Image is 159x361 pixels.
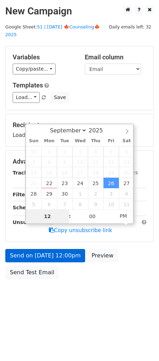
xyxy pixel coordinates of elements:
span: September 24, 2025 [72,178,88,188]
span: October 9, 2025 [88,199,103,209]
span: October 2, 2025 [88,188,103,199]
span: September 1, 2025 [42,146,57,157]
span: September 9, 2025 [57,157,72,167]
span: October 7, 2025 [57,199,72,209]
span: September 15, 2025 [42,167,57,178]
span: September 2, 2025 [57,146,72,157]
span: Sat [119,139,134,143]
strong: Tracking [13,170,36,176]
a: Daily emails left: 32 [107,24,154,29]
span: October 1, 2025 [72,188,88,199]
span: September 16, 2025 [57,167,72,178]
span: Fri [103,139,119,143]
a: Send on [DATE] 12:00pm [5,249,85,262]
span: October 11, 2025 [119,199,134,209]
span: September 6, 2025 [119,146,134,157]
a: Copy/paste... [13,64,56,74]
h5: Variables [13,53,74,61]
span: October 8, 2025 [72,199,88,209]
button: Save [51,92,69,103]
input: Minute [71,209,114,223]
strong: Unsubscribe [13,219,47,225]
a: Templates [13,81,43,89]
span: October 10, 2025 [103,199,119,209]
a: Copy unsubscribe link [49,227,112,234]
span: September 30, 2025 [57,188,72,199]
iframe: Chat Widget [124,327,159,361]
span: September 4, 2025 [88,146,103,157]
h5: Recipients [13,121,146,129]
span: Daily emails left: 32 [107,23,154,31]
a: Preview [87,249,118,262]
span: October 6, 2025 [42,199,57,209]
input: Year [87,127,112,134]
h2: New Campaign [5,5,154,17]
span: September 10, 2025 [72,157,88,167]
span: September 11, 2025 [88,157,103,167]
span: September 28, 2025 [26,188,42,199]
span: October 5, 2025 [26,199,42,209]
span: September 20, 2025 [119,167,134,178]
span: September 13, 2025 [119,157,134,167]
span: September 21, 2025 [26,178,42,188]
span: Wed [72,139,88,143]
span: Mon [42,139,57,143]
div: Loading... [13,121,146,139]
span: September 18, 2025 [88,167,103,178]
span: Sun [26,139,42,143]
span: September 3, 2025 [72,146,88,157]
span: October 4, 2025 [119,188,134,199]
span: : [69,209,71,223]
span: Tue [57,139,72,143]
span: September 27, 2025 [119,178,134,188]
span: September 8, 2025 [42,157,57,167]
span: September 25, 2025 [88,178,103,188]
span: September 29, 2025 [42,188,57,199]
span: September 26, 2025 [103,178,119,188]
a: Send Test Email [5,266,59,279]
span: Click to toggle [114,209,133,223]
span: October 3, 2025 [103,188,119,199]
span: September 17, 2025 [72,167,88,178]
a: Load... [13,92,40,103]
small: Google Sheet: [5,24,100,38]
span: September 12, 2025 [103,157,119,167]
span: August 31, 2025 [26,146,42,157]
span: September 7, 2025 [26,157,42,167]
label: UTM Codes [110,169,138,176]
h5: Advanced [13,158,146,165]
span: September 19, 2025 [103,167,119,178]
strong: Schedule [13,205,38,210]
span: September 5, 2025 [103,146,119,157]
a: 51 | [DATE] 🍁Counseling🍁 2025 [5,24,100,38]
span: September 14, 2025 [26,167,42,178]
span: Thu [88,139,103,143]
span: September 22, 2025 [42,178,57,188]
strong: Filters [13,192,31,197]
input: Hour [26,209,69,223]
span: September 23, 2025 [57,178,72,188]
h5: Email column [85,53,146,61]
